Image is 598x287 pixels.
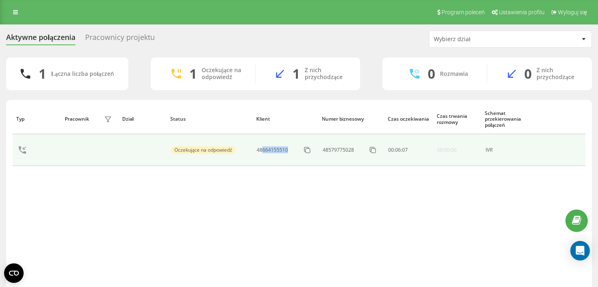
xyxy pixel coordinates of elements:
div: Łączna liczba połączeń [51,71,114,77]
div: : : [388,147,408,153]
div: Oczekujące na odpowiedź [171,146,235,154]
button: Open CMP widget [4,263,24,283]
span: 00 [388,146,394,153]
span: 07 [402,146,408,153]
div: Wybierz dział [434,36,531,43]
div: Numer biznesowy [322,116,380,122]
div: Open Intercom Messenger [570,241,590,261]
div: Schemat przekierowania połączeń [485,110,533,128]
div: Z nich przychodzące [536,67,580,81]
div: Klient [256,116,314,122]
div: Z nich przychodzące [305,67,348,81]
div: Pracownik [65,116,89,122]
div: 0 [428,66,435,82]
div: Typ [16,116,57,122]
div: Pracownicy projektu [85,33,155,46]
div: 0 [524,66,532,82]
div: Dział [122,116,163,122]
div: 1 [292,66,300,82]
div: 48579775028 [323,147,354,153]
div: Status [170,116,248,122]
div: Oczekujące na odpowiedź [202,67,243,81]
div: Rozmawia [440,71,468,77]
div: 00:00:00 [437,147,457,153]
div: 1 [39,66,46,82]
span: 06 [395,146,401,153]
span: Ustawienia profilu [499,9,545,15]
span: Wyloguj się [558,9,587,15]
div: Czas oczekiwania [388,116,429,122]
div: Aktywne połączenia [6,33,75,46]
span: Program poleceń [442,9,485,15]
div: 1 [189,66,197,82]
div: IVR [486,147,533,153]
div: Czas trwania rozmowy [437,113,477,125]
div: 48664155510 [257,147,288,153]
